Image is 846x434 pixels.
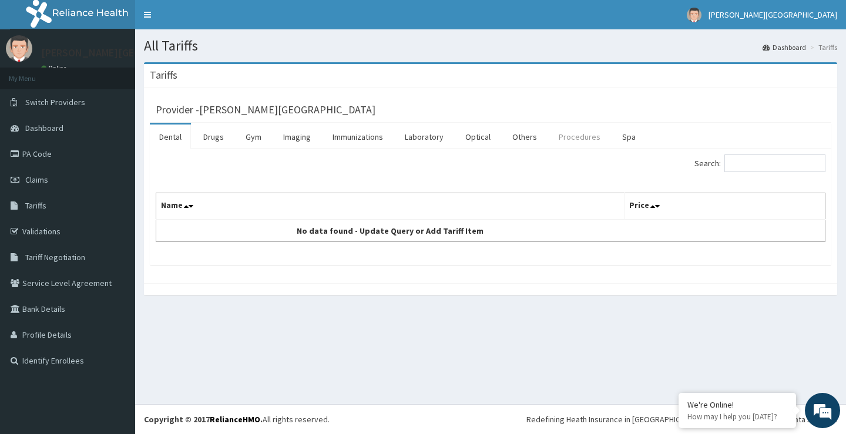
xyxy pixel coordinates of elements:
input: Search: [724,154,825,172]
a: Others [503,125,546,149]
a: Drugs [194,125,233,149]
span: Claims [25,174,48,185]
h1: All Tariffs [144,38,837,53]
th: Name [156,193,625,220]
h3: Tariffs [150,70,177,80]
img: User Image [687,8,701,22]
td: No data found - Update Query or Add Tariff Item [156,220,625,242]
a: Immunizations [323,125,392,149]
a: Imaging [274,125,320,149]
img: User Image [6,35,32,62]
a: Laboratory [395,125,453,149]
a: RelianceHMO [210,414,260,425]
h3: Provider - [PERSON_NAME][GEOGRAPHIC_DATA] [156,105,375,115]
footer: All rights reserved. [135,404,846,434]
a: Spa [613,125,645,149]
a: Optical [456,125,500,149]
div: We're Online! [687,399,787,410]
strong: Copyright © 2017 . [144,414,263,425]
span: Tariffs [25,200,46,211]
a: Dashboard [763,42,806,52]
label: Search: [694,154,825,172]
p: How may I help you today? [687,412,787,422]
span: Tariff Negotiation [25,252,85,263]
span: Switch Providers [25,97,85,107]
a: Procedures [549,125,610,149]
div: Redefining Heath Insurance in [GEOGRAPHIC_DATA] using Telemedicine and Data Science! [526,413,837,425]
span: Dashboard [25,123,63,133]
span: [PERSON_NAME][GEOGRAPHIC_DATA] [709,9,837,20]
a: Online [41,64,69,72]
th: Price [625,193,825,220]
a: Dental [150,125,191,149]
a: Gym [236,125,271,149]
p: [PERSON_NAME][GEOGRAPHIC_DATA] [41,48,215,58]
li: Tariffs [807,42,837,52]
